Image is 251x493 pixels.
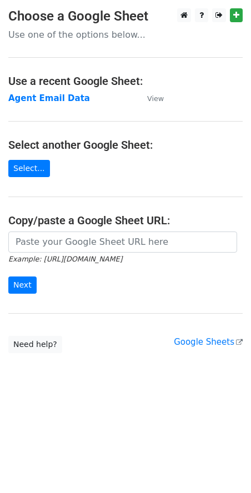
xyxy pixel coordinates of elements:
input: Next [8,276,37,294]
p: Use one of the options below... [8,29,243,41]
a: View [136,93,164,103]
h4: Select another Google Sheet: [8,138,243,152]
a: Need help? [8,336,62,353]
h4: Copy/paste a Google Sheet URL: [8,214,243,227]
a: Select... [8,160,50,177]
small: Example: [URL][DOMAIN_NAME] [8,255,122,263]
h3: Choose a Google Sheet [8,8,243,24]
a: Agent Email Data [8,93,90,103]
a: Google Sheets [174,337,243,347]
input: Paste your Google Sheet URL here [8,232,237,253]
h4: Use a recent Google Sheet: [8,74,243,88]
small: View [147,94,164,103]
